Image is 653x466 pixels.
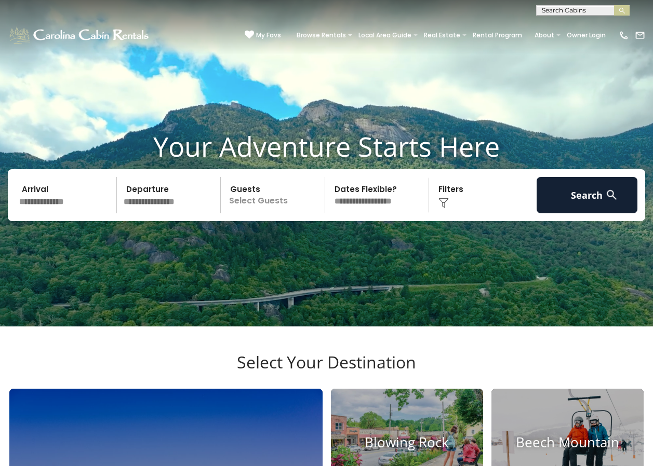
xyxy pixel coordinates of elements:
a: My Favs [245,30,281,40]
img: White-1-1-2.png [8,25,152,46]
a: Rental Program [468,28,527,43]
img: phone-regular-white.png [619,30,629,40]
img: filter--v1.png [438,198,449,208]
p: Select Guests [224,177,325,213]
a: Real Estate [419,28,465,43]
h1: Your Adventure Starts Here [8,130,645,162]
a: Local Area Guide [353,28,417,43]
a: Browse Rentals [291,28,351,43]
h3: Select Your Destination [8,352,645,389]
img: search-regular-white.png [605,188,618,201]
h4: Blowing Rock [331,435,483,451]
a: About [529,28,559,43]
img: mail-regular-white.png [635,30,645,40]
h4: Beech Mountain [491,435,644,451]
button: Search [537,177,638,213]
span: My Favs [256,31,281,40]
a: Owner Login [562,28,611,43]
